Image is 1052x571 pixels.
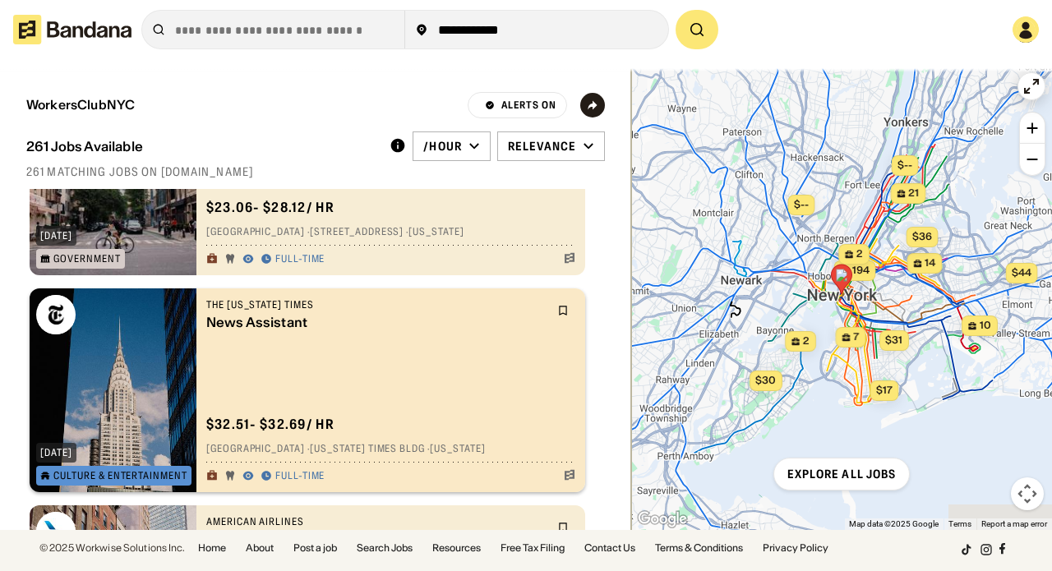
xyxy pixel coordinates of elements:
[635,509,690,530] img: Google
[787,468,897,480] div: Explore all jobs
[501,100,556,110] div: Alerts On
[293,543,337,553] a: Post a job
[803,334,810,348] span: 2
[981,519,1047,528] a: Report a map error
[26,164,605,179] div: 261 matching jobs on [DOMAIN_NAME]
[40,448,72,458] div: [DATE]
[909,186,920,200] span: 21
[794,198,809,210] span: $--
[655,543,743,553] a: Terms & Conditions
[852,264,870,278] span: 194
[26,139,143,154] div: 261 Jobs Available
[635,509,690,530] a: Open this area in Google Maps (opens a new window)
[246,543,274,553] a: About
[206,298,547,311] div: The [US_STATE] Times
[980,319,991,333] span: 10
[432,543,481,553] a: Resources
[885,334,902,346] span: $31
[13,15,131,44] img: Bandana logotype
[755,374,776,386] span: $30
[26,189,605,530] div: grid
[206,416,335,433] div: $ 32.51 - $32.69 / hr
[206,199,335,216] div: $ 23.06 - $28.12 / hr
[198,543,226,553] a: Home
[948,519,971,528] a: Terms (opens in new tab)
[925,256,936,270] span: 14
[508,139,576,154] div: Relevance
[26,98,135,113] div: WorkersClubNYC
[275,470,325,483] div: Full-time
[854,330,860,344] span: 7
[1011,477,1044,510] button: Map camera controls
[849,519,939,528] span: Map data ©2025 Google
[53,254,121,264] div: Government
[206,515,547,528] div: American Airlines
[39,543,185,553] div: © 2025 Workwise Solutions Inc.
[1012,266,1031,279] span: $44
[206,226,575,239] div: [GEOGRAPHIC_DATA] · [STREET_ADDRESS] · [US_STATE]
[40,231,72,241] div: [DATE]
[36,295,76,334] img: The New York Times logo
[876,384,893,396] span: $17
[53,471,187,481] div: Culture & Entertainment
[912,230,932,242] span: $36
[856,247,863,261] span: 2
[36,512,76,551] img: American Airlines logo
[206,315,547,330] div: News Assistant
[584,543,635,553] a: Contact Us
[501,543,565,553] a: Free Tax Filing
[763,543,828,553] a: Privacy Policy
[357,543,413,553] a: Search Jobs
[897,159,912,171] span: $--
[275,253,325,266] div: Full-time
[206,443,575,456] div: [GEOGRAPHIC_DATA] · [US_STATE] Times Bldg · [US_STATE]
[423,139,462,154] div: /hour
